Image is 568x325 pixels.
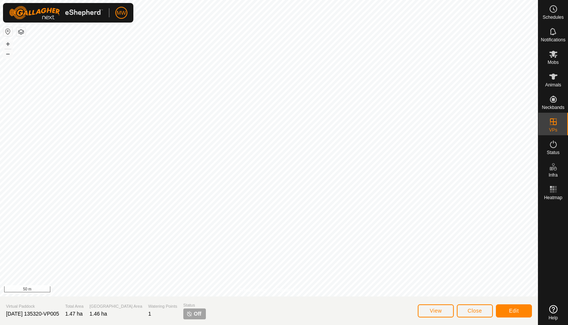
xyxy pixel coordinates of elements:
span: Close [468,308,482,314]
a: Help [538,302,568,323]
a: Contact Us [276,287,299,293]
span: View [430,308,442,314]
span: Help [548,316,558,320]
span: Infra [548,173,557,177]
span: Status [547,150,559,155]
button: Edit [496,304,532,317]
span: Mobs [548,60,559,65]
a: Privacy Policy [239,287,267,293]
span: Animals [545,83,561,87]
span: Virtual Paddock [6,303,59,310]
span: 1.47 ha [65,311,83,317]
img: turn-off [186,311,192,317]
span: Total Area [65,303,83,310]
span: VPs [549,128,557,132]
img: Gallagher Logo [9,6,103,20]
span: Edit [509,308,519,314]
span: 1.46 ha [89,311,107,317]
span: Neckbands [542,105,564,110]
span: Heatmap [544,195,562,200]
button: Map Layers [17,27,26,36]
span: Watering Points [148,303,177,310]
button: View [418,304,454,317]
span: Schedules [542,15,563,20]
button: – [3,49,12,58]
span: 1 [148,311,151,317]
span: Notifications [541,38,565,42]
button: + [3,39,12,48]
span: MW [117,9,126,17]
button: Close [457,304,493,317]
button: Reset Map [3,27,12,36]
span: Off [194,310,201,318]
span: [DATE] 135320-VP005 [6,311,59,317]
span: [GEOGRAPHIC_DATA] Area [89,303,142,310]
span: Status [183,302,206,308]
